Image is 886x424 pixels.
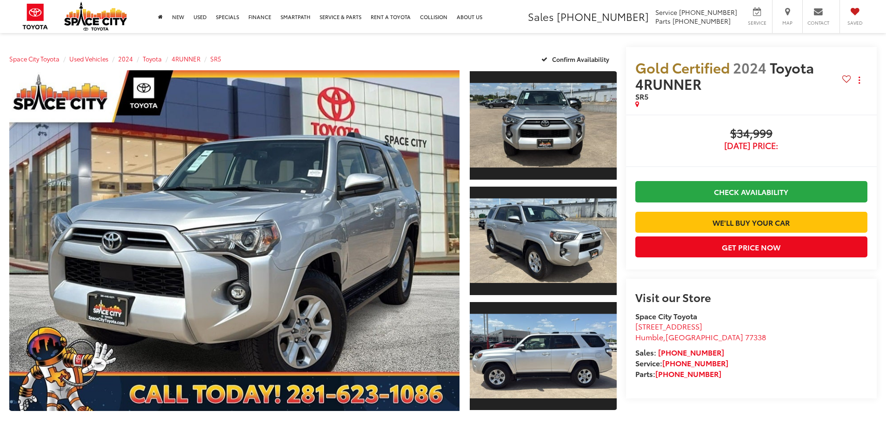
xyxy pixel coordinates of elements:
span: [GEOGRAPHIC_DATA] [666,331,743,342]
span: Map [777,20,798,26]
strong: Space City Toyota [635,310,697,321]
a: Check Availability [635,181,867,202]
span: [PHONE_NUMBER] [679,7,737,17]
img: 2024 Toyota 4RUNNER SR5 [5,68,464,413]
a: [PHONE_NUMBER] [658,347,724,357]
span: Sales [528,9,554,24]
a: SR5 [210,54,221,63]
span: Confirm Availability [552,55,609,63]
img: Space City Toyota [64,2,127,31]
a: Expand Photo 1 [470,70,617,181]
span: dropdown dots [859,76,860,84]
a: 4RUNNER [172,54,200,63]
strong: Parts: [635,368,721,379]
span: Service [655,7,677,17]
a: We'll Buy Your Car [635,212,867,233]
a: Expand Photo 0 [9,70,460,411]
span: 77338 [745,331,766,342]
a: 2024 [118,54,133,63]
img: 2024 Toyota 4RUNNER SR5 [468,314,618,398]
button: Get Price Now [635,236,867,257]
span: Contact [807,20,829,26]
span: [STREET_ADDRESS] [635,321,702,331]
img: 2024 Toyota 4RUNNER SR5 [468,83,618,168]
button: Actions [851,72,867,88]
button: Confirm Availability [536,51,617,67]
span: Service [746,20,767,26]
a: Toyota [143,54,162,63]
span: , [635,331,766,342]
a: Expand Photo 3 [470,301,617,411]
h2: Visit our Store [635,291,867,303]
span: Sales: [635,347,656,357]
span: [DATE] Price: [635,141,867,150]
img: 2024 Toyota 4RUNNER SR5 [468,199,618,283]
a: Expand Photo 2 [470,186,617,296]
span: 2024 [733,57,766,77]
span: Parts [655,16,671,26]
a: [PHONE_NUMBER] [655,368,721,379]
a: [PHONE_NUMBER] [662,357,728,368]
strong: Service: [635,357,728,368]
span: [PHONE_NUMBER] [557,9,649,24]
a: Used Vehicles [69,54,108,63]
a: Space City Toyota [9,54,60,63]
span: Saved [845,20,865,26]
span: Toyota 4RUNNER [635,57,814,94]
span: $34,999 [635,127,867,141]
span: Gold Certified [635,57,730,77]
a: [STREET_ADDRESS] Humble,[GEOGRAPHIC_DATA] 77338 [635,321,766,342]
span: SR5 [635,91,648,101]
span: Humble [635,331,663,342]
span: [PHONE_NUMBER] [673,16,731,26]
